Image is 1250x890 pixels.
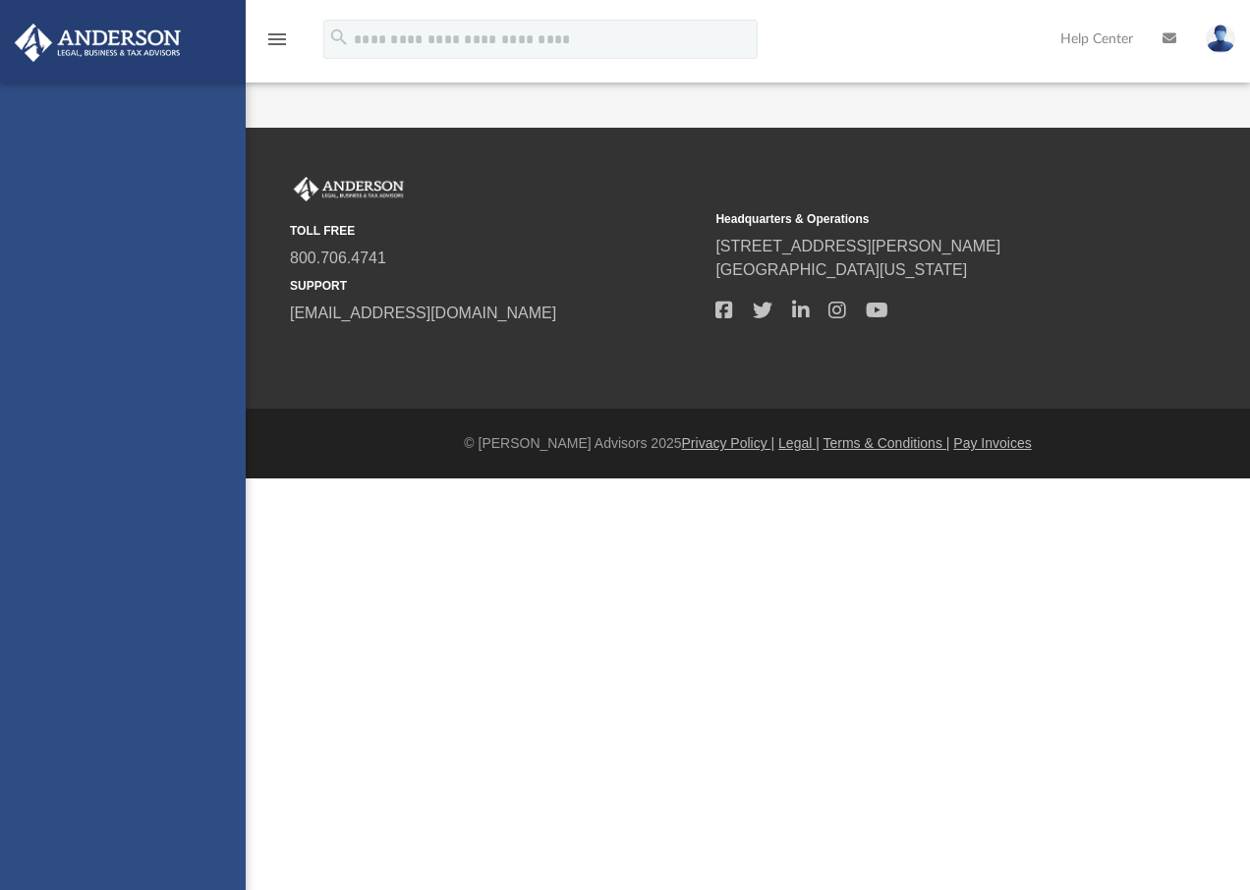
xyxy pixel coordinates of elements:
[290,305,556,321] a: [EMAIL_ADDRESS][DOMAIN_NAME]
[1206,25,1235,53] img: User Pic
[953,435,1031,451] a: Pay Invoices
[265,28,289,51] i: menu
[715,210,1127,228] small: Headquarters & Operations
[682,435,775,451] a: Privacy Policy |
[715,238,1000,254] a: [STREET_ADDRESS][PERSON_NAME]
[290,277,702,295] small: SUPPORT
[290,177,408,202] img: Anderson Advisors Platinum Portal
[246,433,1250,454] div: © [PERSON_NAME] Advisors 2025
[290,250,386,266] a: 800.706.4741
[778,435,820,451] a: Legal |
[290,222,702,240] small: TOLL FREE
[265,37,289,51] a: menu
[328,27,350,48] i: search
[9,24,187,62] img: Anderson Advisors Platinum Portal
[824,435,950,451] a: Terms & Conditions |
[715,261,967,278] a: [GEOGRAPHIC_DATA][US_STATE]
